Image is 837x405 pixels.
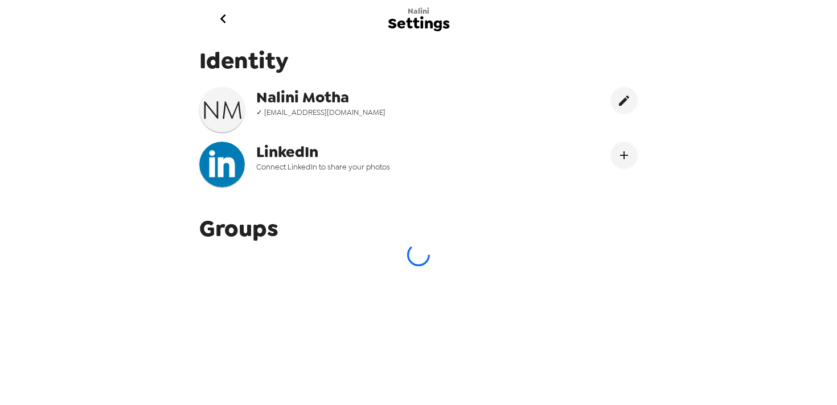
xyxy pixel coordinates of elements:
[256,162,486,172] span: Connect LinkedIn to share your photos
[388,16,450,31] span: Settings
[199,142,245,187] img: headshotImg
[610,142,638,169] button: Connect LinekdIn
[256,87,486,108] span: Nalini Motha
[199,213,278,243] span: Groups
[256,108,486,117] span: ✓ [EMAIL_ADDRESS][DOMAIN_NAME]
[256,142,486,162] span: LinkedIn
[199,94,245,126] h3: N M
[610,87,638,114] button: edit
[408,6,429,16] span: Nalini
[199,46,638,76] span: Identity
